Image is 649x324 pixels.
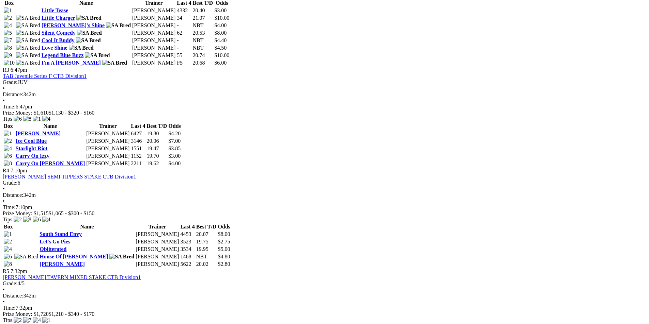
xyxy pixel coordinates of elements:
[4,131,12,137] img: 1
[3,79,18,85] span: Grade:
[196,231,217,238] td: 20.07
[192,37,213,44] td: NBT
[3,268,9,274] span: R5
[86,153,130,159] td: [PERSON_NAME]
[217,223,230,230] th: Odds
[42,217,50,223] img: 4
[146,160,168,167] td: 19.62
[132,22,176,29] td: [PERSON_NAME]
[4,22,12,29] img: 4
[4,52,12,58] img: 9
[3,180,18,186] span: Grade:
[16,160,85,166] a: Carry On [PERSON_NAME]
[49,110,95,116] span: $1,130 - $320 - $160
[3,180,646,186] div: 6
[180,231,195,238] td: 4453
[180,246,195,253] td: 3534
[180,253,195,260] td: 1468
[86,145,130,152] td: [PERSON_NAME]
[192,45,213,51] td: NBT
[3,280,18,286] span: Grade:
[23,317,31,323] img: 7
[11,268,27,274] span: 7:32pm
[214,52,229,58] span: $10.00
[176,52,191,59] td: 55
[33,217,41,223] img: 6
[3,91,23,97] span: Distance:
[86,138,130,144] td: [PERSON_NAME]
[49,311,95,317] span: $1,210 - $340 - $170
[3,91,646,98] div: 342m
[3,305,646,311] div: 7:32pm
[132,52,176,59] td: [PERSON_NAME]
[14,217,22,223] img: 2
[3,274,141,280] a: [PERSON_NAME] TAVERN MIXED STAKE CTB Division1
[23,116,31,122] img: 8
[168,131,181,136] span: $4.20
[132,59,176,66] td: [PERSON_NAME]
[3,293,23,299] span: Distance:
[192,22,213,29] td: NBT
[218,254,230,259] span: $4.80
[106,22,131,29] img: SA Bred
[214,60,227,66] span: $6.00
[3,192,23,198] span: Distance:
[196,253,217,260] td: NBT
[49,210,95,216] span: $1,065 - $300 - $150
[42,116,50,122] img: 4
[214,15,229,21] span: $10.00
[4,239,12,245] img: 2
[3,79,646,85] div: JUV
[42,45,67,51] a: Love Shine
[180,261,195,268] td: 5622
[4,7,12,14] img: 1
[130,145,145,152] td: 1551
[130,160,145,167] td: 2211
[3,287,5,292] span: •
[11,67,27,73] span: 6:47pm
[168,138,181,144] span: $7.00
[218,231,230,237] span: $8.00
[4,224,13,229] span: Box
[3,110,646,116] div: Prize Money: $1,610
[218,261,230,267] span: $2.80
[76,37,101,44] img: SA Bred
[192,15,213,21] td: 21.07
[176,59,191,66] td: F5
[42,52,84,58] a: Legend Blue Buzz
[85,52,110,58] img: SA Bred
[176,22,191,29] td: -
[218,239,230,244] span: $2.75
[3,198,5,204] span: •
[16,60,40,66] img: SA Bred
[168,146,181,151] span: $3.85
[4,45,12,51] img: 8
[3,311,646,317] div: Prize Money: $1,720
[16,146,48,151] a: Starlight Riot
[135,231,179,238] td: [PERSON_NAME]
[14,116,22,122] img: 6
[42,37,75,43] a: Cool It Buddy
[3,305,16,311] span: Time:
[3,204,16,210] span: Time:
[146,153,168,159] td: 19.70
[176,15,191,21] td: 34
[214,45,227,51] span: $4.50
[16,138,47,144] a: Ice Cool Blue
[168,153,181,159] span: $3.00
[146,130,168,137] td: 19.80
[3,104,16,109] span: Time:
[69,45,94,51] img: SA Bred
[135,261,179,268] td: [PERSON_NAME]
[3,104,646,110] div: 6:47pm
[109,254,134,260] img: SA Bred
[218,246,230,252] span: $5.00
[132,15,176,21] td: [PERSON_NAME]
[3,317,12,323] span: Tips
[23,217,31,223] img: 8
[180,238,195,245] td: 3523
[42,22,105,28] a: [PERSON_NAME]'s Shine
[42,60,101,66] a: I'm A [PERSON_NAME]
[4,231,12,237] img: 1
[214,7,227,13] span: $3.00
